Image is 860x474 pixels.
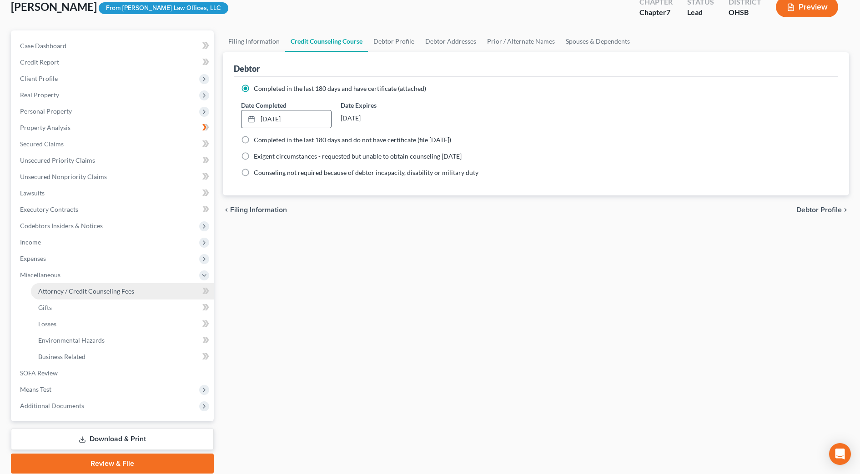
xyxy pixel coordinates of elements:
[20,189,45,197] span: Lawsuits
[20,156,95,164] span: Unsecured Priority Claims
[20,58,59,66] span: Credit Report
[254,152,462,160] span: Exigent circumstances - requested but unable to obtain counseling [DATE]
[368,30,420,52] a: Debtor Profile
[341,100,432,110] label: Date Expires
[341,110,432,126] div: [DATE]
[20,91,59,99] span: Real Property
[796,206,849,214] button: Debtor Profile chevron_right
[254,169,478,176] span: Counseling not required because of debtor incapacity, disability or military duty
[20,369,58,377] span: SOFA Review
[285,30,368,52] a: Credit Counseling Course
[829,443,851,465] div: Open Intercom Messenger
[20,271,60,279] span: Miscellaneous
[254,136,451,144] span: Completed in the last 180 days and do not have certificate (file [DATE])
[11,454,214,474] a: Review & File
[38,304,52,311] span: Gifts
[13,169,214,185] a: Unsecured Nonpriority Claims
[13,201,214,218] a: Executory Contracts
[20,402,84,409] span: Additional Documents
[13,54,214,70] a: Credit Report
[11,429,214,450] a: Download & Print
[20,107,72,115] span: Personal Property
[482,30,560,52] a: Prior / Alternate Names
[241,110,332,128] a: [DATE]
[38,336,105,344] span: Environmental Hazards
[20,124,70,131] span: Property Analysis
[13,152,214,169] a: Unsecured Priority Claims
[254,85,426,92] span: Completed in the last 180 days and have certificate (attached)
[842,206,849,214] i: chevron_right
[223,30,285,52] a: Filing Information
[420,30,482,52] a: Debtor Addresses
[223,206,287,214] button: chevron_left Filing Information
[560,30,635,52] a: Spouses & Dependents
[20,42,66,50] span: Case Dashboard
[20,205,78,213] span: Executory Contracts
[13,185,214,201] a: Lawsuits
[13,38,214,54] a: Case Dashboard
[20,140,64,148] span: Secured Claims
[31,299,214,316] a: Gifts
[639,7,673,18] div: Chapter
[31,332,214,349] a: Environmental Hazards
[31,316,214,332] a: Losses
[729,7,761,18] div: OHSB
[20,385,51,393] span: Means Test
[38,320,56,328] span: Losses
[20,238,41,246] span: Income
[20,173,107,180] span: Unsecured Nonpriority Claims
[223,206,230,214] i: chevron_left
[31,283,214,299] a: Attorney / Credit Counseling Fees
[666,8,670,16] span: 7
[20,254,46,262] span: Expenses
[31,349,214,365] a: Business Related
[38,353,85,360] span: Business Related
[13,365,214,381] a: SOFA Review
[99,2,228,15] div: From [PERSON_NAME] Law Offices, LLC
[241,100,287,110] label: Date Completed
[796,206,842,214] span: Debtor Profile
[20,222,103,230] span: Codebtors Insiders & Notices
[13,120,214,136] a: Property Analysis
[687,7,714,18] div: Lead
[38,287,134,295] span: Attorney / Credit Counseling Fees
[234,63,260,74] div: Debtor
[20,75,58,82] span: Client Profile
[230,206,287,214] span: Filing Information
[13,136,214,152] a: Secured Claims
